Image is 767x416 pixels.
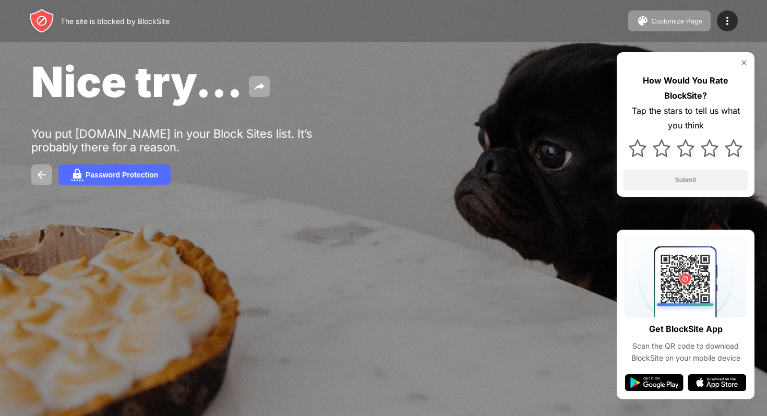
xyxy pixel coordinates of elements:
[623,103,748,134] div: Tap the stars to tell us what you think
[31,127,354,154] div: You put [DOMAIN_NAME] in your Block Sites list. It’s probably there for a reason.
[651,17,702,25] div: Customize Page
[628,10,711,31] button: Customize Page
[86,171,158,179] div: Password Protection
[629,139,646,157] img: star.svg
[625,238,746,317] img: qrcode.svg
[701,139,718,157] img: star.svg
[649,322,723,337] div: Get BlockSite App
[688,374,746,391] img: app-store.svg
[725,139,742,157] img: star.svg
[58,164,171,185] button: Password Protection
[623,170,748,191] button: Submit
[253,80,266,93] img: share.svg
[677,139,694,157] img: star.svg
[29,8,54,33] img: header-logo.svg
[623,73,748,103] div: How Would You Rate BlockSite?
[71,169,83,181] img: password.svg
[653,139,670,157] img: star.svg
[637,15,649,27] img: pallet.svg
[721,15,734,27] img: menu-icon.svg
[625,374,684,391] img: google-play.svg
[740,58,748,67] img: rate-us-close.svg
[625,340,746,364] div: Scan the QR code to download BlockSite on your mobile device
[35,169,48,181] img: back.svg
[31,56,243,107] span: Nice try...
[61,17,170,26] div: The site is blocked by BlockSite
